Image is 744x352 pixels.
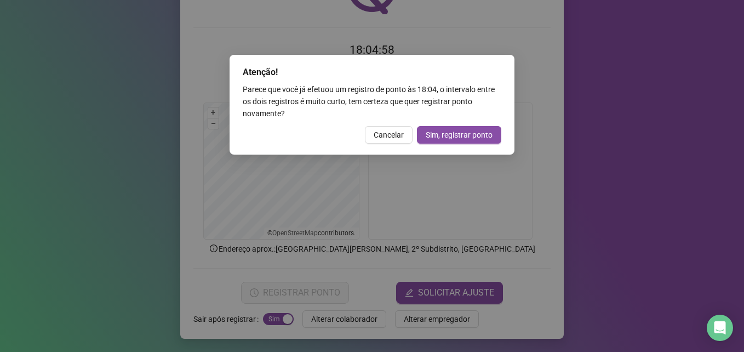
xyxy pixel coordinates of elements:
[374,129,404,141] span: Cancelar
[243,66,501,79] div: Atenção!
[417,126,501,144] button: Sim, registrar ponto
[707,315,733,341] div: Open Intercom Messenger
[243,83,501,120] div: Parece que você já efetuou um registro de ponto às 18:04 , o intervalo entre os dois registros é ...
[365,126,413,144] button: Cancelar
[426,129,493,141] span: Sim, registrar ponto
